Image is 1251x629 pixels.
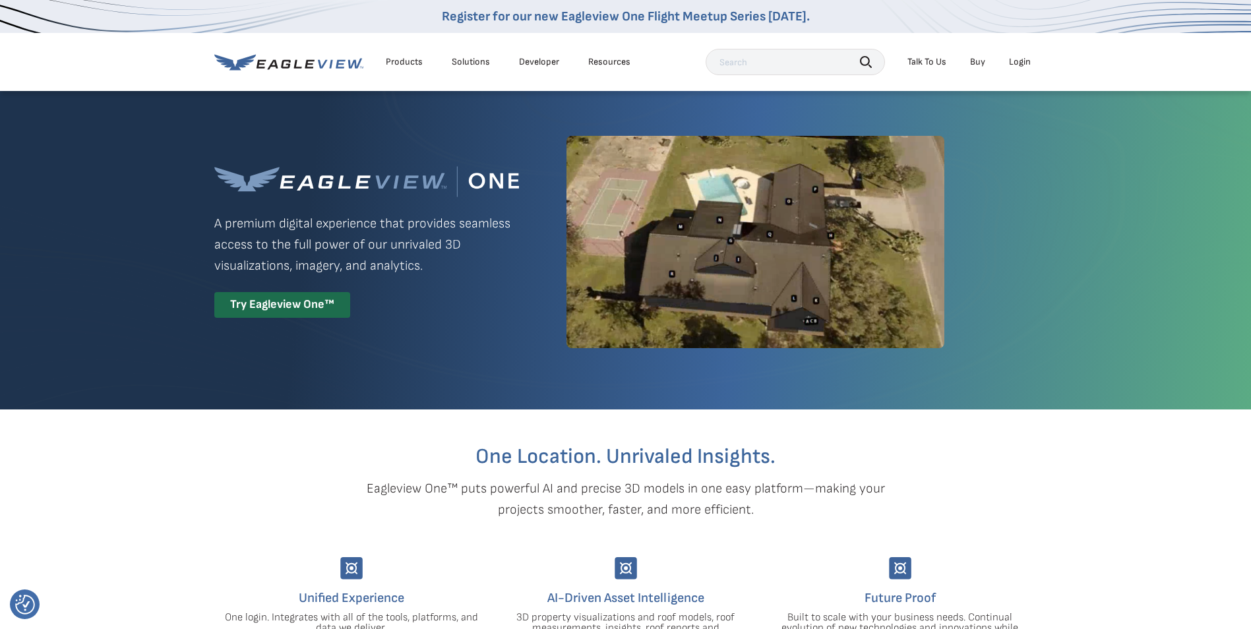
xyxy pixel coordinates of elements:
img: Group-9744.svg [615,557,637,580]
p: Eagleview One™ puts powerful AI and precise 3D models in one easy platform—making your projects s... [344,478,908,520]
h4: Unified Experience [224,587,479,609]
img: Group-9744.svg [340,557,363,580]
div: Products [386,56,423,68]
a: Buy [970,56,985,68]
img: Revisit consent button [15,595,35,614]
div: Resources [588,56,630,68]
input: Search [706,49,885,75]
div: Try Eagleview One™ [214,292,350,318]
div: Login [1009,56,1031,68]
a: Register for our new Eagleview One Flight Meetup Series [DATE]. [442,9,810,24]
h2: One Location. Unrivaled Insights. [224,446,1027,467]
img: Group-9744.svg [889,557,911,580]
h4: Future Proof [773,587,1027,609]
div: Talk To Us [907,56,946,68]
div: Solutions [452,56,490,68]
img: Eagleview One™ [214,166,519,197]
button: Consent Preferences [15,595,35,614]
h4: AI-Driven Asset Intelligence [499,587,753,609]
a: Developer [519,56,559,68]
p: A premium digital experience that provides seamless access to the full power of our unrivaled 3D ... [214,213,519,276]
